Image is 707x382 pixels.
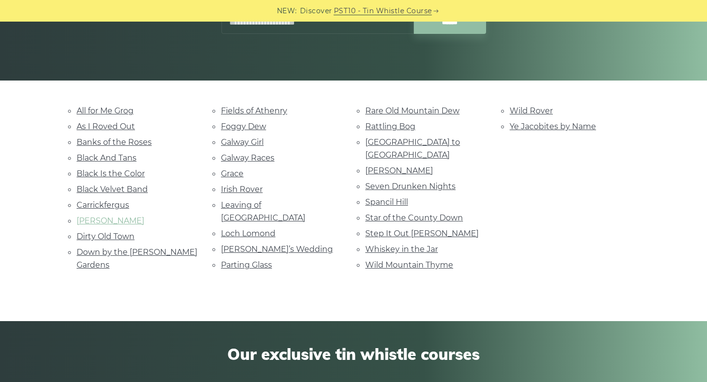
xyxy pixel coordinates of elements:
a: Parting Glass [221,260,272,270]
a: [PERSON_NAME]’s Wedding [221,245,333,254]
a: Galway Girl [221,137,264,147]
a: Fields of Athenry [221,106,287,115]
a: Rare Old Mountain Dew [365,106,460,115]
a: Irish Rover [221,185,263,194]
a: Grace [221,169,244,178]
a: Banks of the Roses [77,137,152,147]
span: Our exclusive tin whistle courses [77,345,630,363]
a: Carrickfergus [77,200,129,210]
a: Dirty Old Town [77,232,135,241]
a: Foggy Dew [221,122,266,131]
a: Black Is the Color [77,169,145,178]
a: [PERSON_NAME] [365,166,433,175]
span: NEW: [277,5,297,17]
a: Star of the County Down [365,213,463,222]
a: Wild Mountain Thyme [365,260,453,270]
a: PST10 - Tin Whistle Course [334,5,432,17]
a: Spancil Hill [365,197,408,207]
a: Loch Lomond [221,229,275,238]
a: Wild Rover [510,106,553,115]
a: As I Roved Out [77,122,135,131]
a: Galway Races [221,153,274,163]
a: Down by the [PERSON_NAME] Gardens [77,247,197,270]
a: Leaving of [GEOGRAPHIC_DATA] [221,200,305,222]
a: [GEOGRAPHIC_DATA] to [GEOGRAPHIC_DATA] [365,137,460,160]
span: Discover [300,5,332,17]
a: Rattling Bog [365,122,415,131]
a: [PERSON_NAME] [77,216,144,225]
a: Seven Drunken Nights [365,182,456,191]
a: Whiskey in the Jar [365,245,438,254]
a: All for Me Grog [77,106,134,115]
a: Black And Tans [77,153,136,163]
a: Black Velvet Band [77,185,148,194]
a: Step It Out [PERSON_NAME] [365,229,479,238]
a: Ye Jacobites by Name [510,122,596,131]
